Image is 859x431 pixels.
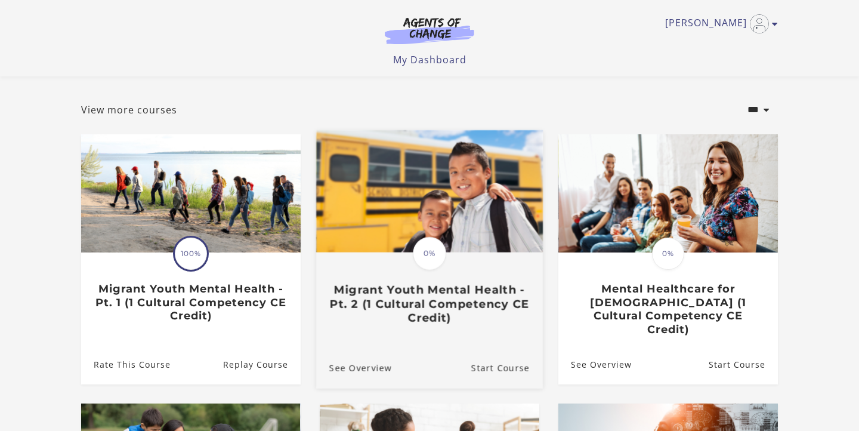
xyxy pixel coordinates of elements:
[393,53,466,66] a: My Dashboard
[81,103,177,117] a: View more courses
[94,282,288,323] h3: Migrant Youth Mental Health - Pt. 1 (1 Cultural Competency CE Credit)
[665,14,772,33] a: Toggle menu
[709,346,778,384] a: Mental Healthcare for Latinos (1 Cultural Competency CE Credit): Resume Course
[558,346,632,384] a: Mental Healthcare for Latinos (1 Cultural Competency CE Credit): See Overview
[316,349,392,389] a: Migrant Youth Mental Health - Pt. 2 (1 Cultural Competency CE Credit): See Overview
[471,349,543,389] a: Migrant Youth Mental Health - Pt. 2 (1 Cultural Competency CE Credit): Resume Course
[329,283,530,325] h3: Migrant Youth Mental Health - Pt. 2 (1 Cultural Competency CE Credit)
[652,238,684,270] span: 0%
[372,17,487,44] img: Agents of Change Logo
[571,282,765,336] h3: Mental Healthcare for [DEMOGRAPHIC_DATA] (1 Cultural Competency CE Credit)
[413,237,446,270] span: 0%
[175,238,207,270] span: 100%
[81,346,171,384] a: Migrant Youth Mental Health - Pt. 1 (1 Cultural Competency CE Credit): Rate This Course
[223,346,301,384] a: Migrant Youth Mental Health - Pt. 1 (1 Cultural Competency CE Credit): Resume Course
